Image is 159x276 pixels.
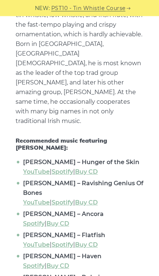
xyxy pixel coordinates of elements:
a: Buy CD [75,199,98,206]
a: Buy CD [75,168,98,175]
a: Spotify [23,220,45,227]
a: Spotify [52,199,73,206]
strong: [PERSON_NAME] – Hunger of the Skin [23,159,139,166]
a: PST10 - Tin Whistle Course [51,4,126,13]
li: | | [21,179,143,207]
a: YouTube [23,199,50,206]
li: | [21,252,143,271]
a: Spotify [52,168,73,175]
span: NEW: [35,4,50,13]
strong: [PERSON_NAME] – Flatfish [23,232,105,239]
a: Spotify [23,262,45,269]
a: Spotify [52,241,73,248]
a: YouTube [23,241,50,248]
a: Buy CD [46,262,69,269]
strong: [PERSON_NAME] – Ravishing Genius Of Bones [23,180,143,196]
li: | | [21,230,143,250]
span: Recommended music featuring [PERSON_NAME]: [16,137,143,151]
a: Buy CD [75,241,98,248]
a: Buy CD [46,220,69,227]
li: | | [21,157,143,177]
li: | [21,209,143,229]
a: YouTube [23,168,50,175]
strong: [PERSON_NAME] – Haven [23,253,101,260]
strong: [PERSON_NAME] – Ancora [23,210,104,217]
